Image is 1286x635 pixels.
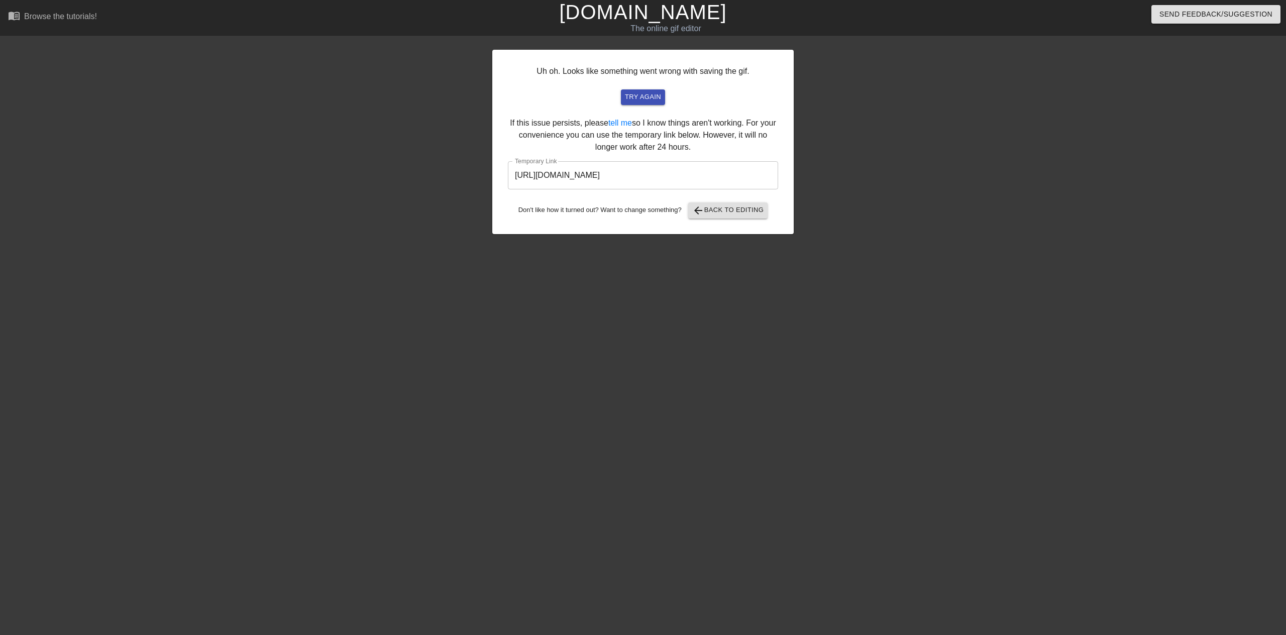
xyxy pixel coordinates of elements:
span: try again [625,91,661,103]
div: Uh oh. Looks like something went wrong with saving the gif. If this issue persists, please so I k... [492,50,794,234]
a: Browse the tutorials! [8,10,97,25]
button: Back to Editing [688,202,768,219]
div: The online gif editor [434,23,898,35]
button: Send Feedback/Suggestion [1151,5,1280,24]
span: Send Feedback/Suggestion [1159,8,1272,21]
a: tell me [608,119,632,127]
a: [DOMAIN_NAME] [559,1,726,23]
span: Back to Editing [692,204,764,217]
button: try again [621,89,665,105]
div: Don't like how it turned out? Want to change something? [508,202,778,219]
span: menu_book [8,10,20,22]
span: arrow_back [692,204,704,217]
div: Browse the tutorials! [24,12,97,21]
input: bare [508,161,778,189]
